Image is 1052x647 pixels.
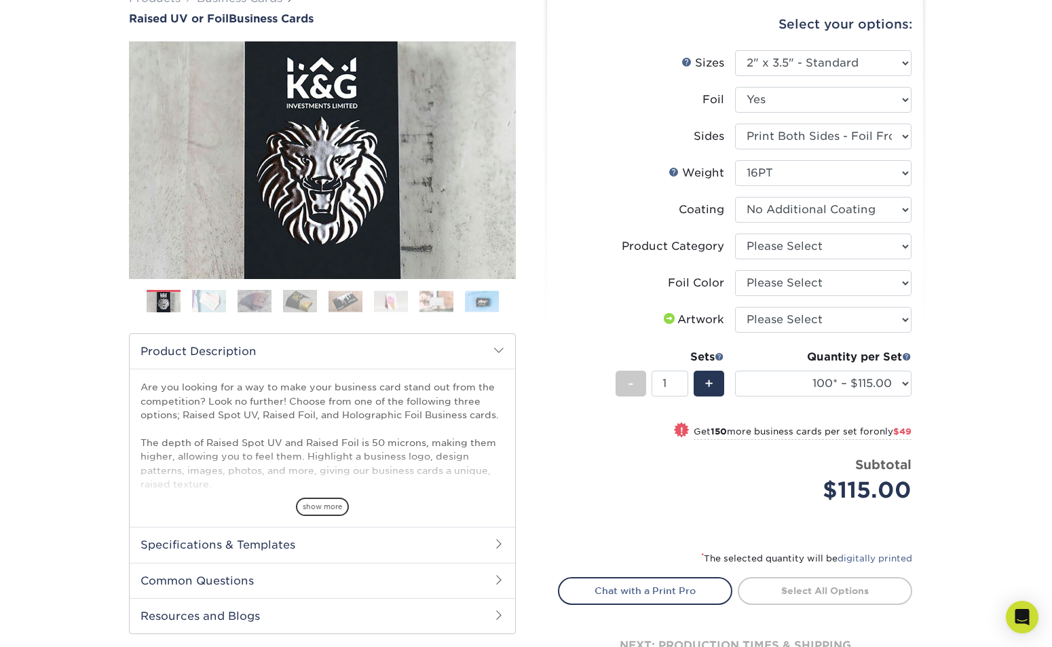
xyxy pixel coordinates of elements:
[296,498,349,516] span: show more
[419,291,453,312] img: Business Cards 07
[628,373,634,394] span: -
[855,457,912,472] strong: Subtotal
[130,598,515,633] h2: Resources and Blogs
[328,291,362,312] img: Business Cards 05
[374,291,408,312] img: Business Cards 06
[129,12,516,25] a: Raised UV or FoilBusiness Cards
[465,291,499,312] img: Business Cards 08
[873,426,912,437] span: only
[681,55,724,71] div: Sizes
[838,553,912,563] a: digitally printed
[680,424,683,438] span: !
[669,165,724,181] div: Weight
[679,202,724,218] div: Coating
[668,275,724,291] div: Foil Color
[129,12,229,25] span: Raised UV or Foil
[702,92,724,108] div: Foil
[192,289,226,313] img: Business Cards 02
[130,527,515,562] h2: Specifications & Templates
[694,426,912,440] small: Get more business cards per set for
[1006,601,1038,633] div: Open Intercom Messenger
[745,474,912,506] div: $115.00
[622,238,724,255] div: Product Category
[705,373,713,394] span: +
[147,285,181,319] img: Business Cards 01
[694,128,724,145] div: Sides
[738,577,912,604] a: Select All Options
[130,334,515,369] h2: Product Description
[893,426,912,437] span: $49
[661,312,724,328] div: Artwork
[701,553,912,563] small: The selected quantity will be
[616,349,724,365] div: Sets
[129,12,516,25] h1: Business Cards
[558,577,732,604] a: Chat with a Print Pro
[238,289,271,313] img: Business Cards 03
[140,380,504,643] p: Are you looking for a way to make your business card stand out from the competition? Look no furt...
[735,349,912,365] div: Quantity per Set
[283,289,317,313] img: Business Cards 04
[130,563,515,598] h2: Common Questions
[711,426,727,437] strong: 150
